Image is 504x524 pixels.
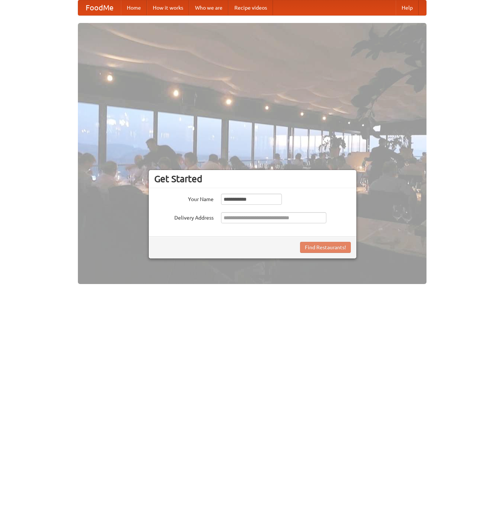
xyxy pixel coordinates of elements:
[300,242,351,253] button: Find Restaurants!
[121,0,147,15] a: Home
[154,194,214,203] label: Your Name
[147,0,189,15] a: How it works
[228,0,273,15] a: Recipe videos
[189,0,228,15] a: Who we are
[78,0,121,15] a: FoodMe
[154,173,351,184] h3: Get Started
[396,0,419,15] a: Help
[154,212,214,221] label: Delivery Address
